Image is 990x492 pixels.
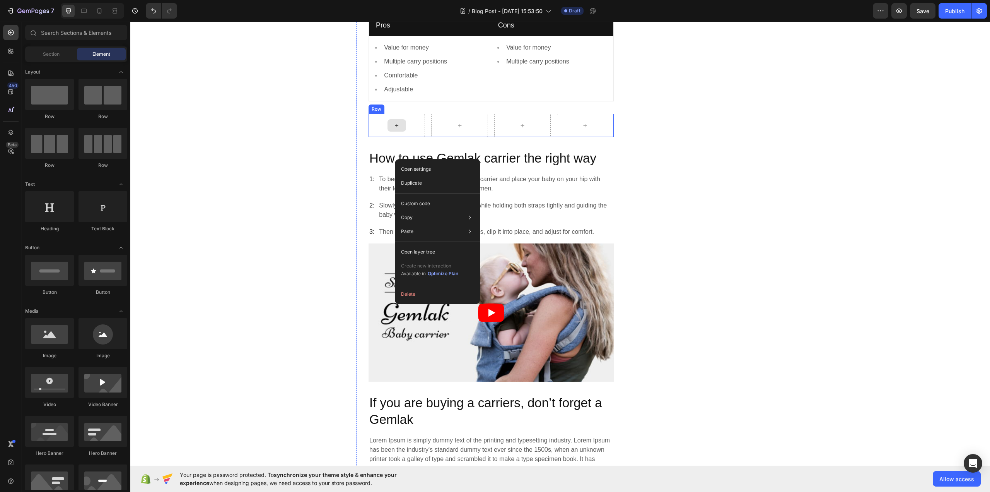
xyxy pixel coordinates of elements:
[376,21,439,31] p: Value for money
[249,153,482,171] p: To begin, clip on your soft structured carrier and place your baby on your hip with their legs on...
[254,35,317,45] p: Multiple carry positions
[239,206,244,215] p: 3:
[25,244,39,251] span: Button
[245,67,247,69] img: Alt Image
[180,471,397,486] span: synchronize your theme style & enhance your experience
[245,25,247,27] img: Alt Image
[245,39,247,41] img: Alt Image
[239,153,244,162] p: 1:
[376,35,439,45] p: Multiple carry positions
[25,25,127,40] input: Search Sections & Elements
[468,7,470,15] span: /
[146,3,177,19] div: Undo/Redo
[79,401,127,408] div: Video Banner
[25,113,74,120] div: Row
[964,454,982,473] div: Open Intercom Messenger
[79,289,127,296] div: Button
[25,225,74,232] div: Heading
[25,308,39,315] span: Media
[115,66,127,78] span: Toggle open
[115,178,127,190] span: Toggle open
[79,352,127,359] div: Image
[51,6,54,15] p: 7
[348,282,374,300] button: Play
[939,475,974,483] span: Allow access
[401,200,430,207] p: Custom code
[115,242,127,254] span: Toggle open
[25,401,74,408] div: Video
[3,3,58,19] button: 7
[43,51,60,58] span: Section
[401,249,435,255] p: Open layer tree
[25,450,74,457] div: Hero Banner
[239,179,244,189] p: 2:
[249,179,482,198] p: Slowly shift the carrier to your back while holding both straps tightly and guiding the baby with...
[254,21,317,31] p: Value for money
[239,129,483,145] p: How to use Gemlak carrier the right way
[239,414,483,479] p: Lorem Ipsum is simply dummy text of the printing and typesetting industry. Lorem Ipsum has been t...
[180,471,427,487] span: Your page is password protected. To when designing pages, we need access to your store password.
[428,270,458,277] div: Optimize Plan
[7,82,19,89] div: 450
[254,49,317,58] p: Comfortable
[367,39,369,41] img: Alt Image
[401,180,422,187] p: Duplicate
[939,3,971,19] button: Publish
[367,25,369,27] img: Alt Image
[79,225,127,232] div: Text Block
[240,84,253,91] div: Row
[130,22,990,466] iframe: Design area
[25,162,74,169] div: Row
[427,270,459,278] button: Optimize Plan
[6,142,19,148] div: Beta
[245,53,247,55] img: Alt Image
[401,214,413,221] p: Copy
[25,352,74,359] div: Image
[401,228,413,235] p: Paste
[945,7,964,15] div: Publish
[115,305,127,317] span: Toggle open
[398,287,477,301] button: Delete
[910,3,935,19] button: Save
[401,262,459,270] p: Create new interaction
[25,69,40,75] span: Layout
[254,63,317,72] p: Adjustable
[249,206,464,215] p: Then put the straps on your shoulders, clip it into place, and adjust for comfort.
[79,113,127,120] div: Row
[472,7,543,15] span: Blog Post - [DATE] 15:53:50
[933,471,981,487] button: Allow access
[25,289,74,296] div: Button
[569,7,580,14] span: Draft
[401,271,426,276] span: Available in
[239,373,483,406] p: If you are buying a carriers, don’t forget a Gemlak
[401,166,431,173] p: Open settings
[79,450,127,457] div: Hero Banner
[79,162,127,169] div: Row
[92,51,110,58] span: Element
[917,8,929,14] span: Save
[25,181,35,188] span: Text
